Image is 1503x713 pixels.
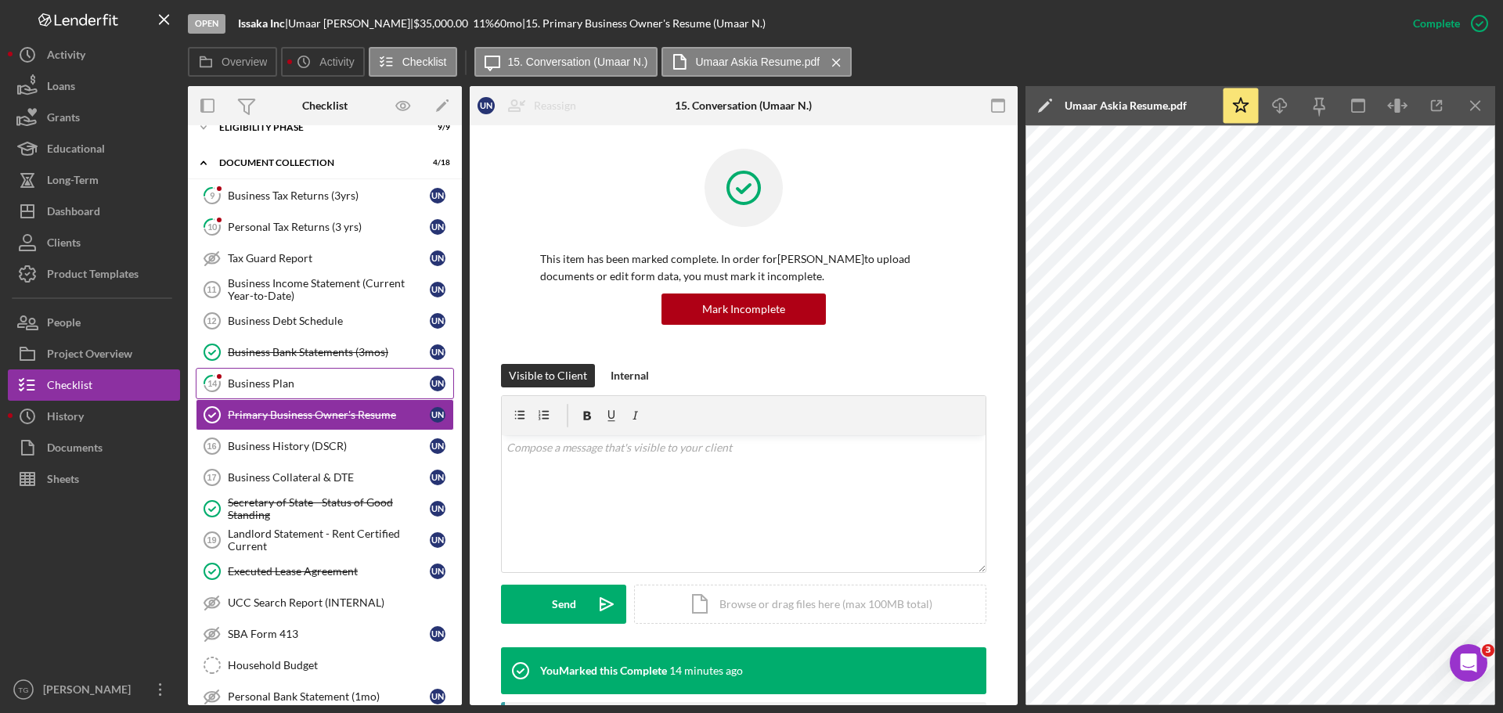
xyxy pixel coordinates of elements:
div: U N [430,407,445,423]
div: Dashboard [47,196,100,231]
button: UNReassign [470,90,592,121]
button: Project Overview [8,338,180,369]
button: Product Templates [8,258,180,290]
a: Business Bank Statements (3mos)UN [196,337,454,368]
div: 60 mo [494,17,522,30]
button: Grants [8,102,180,133]
div: Send [552,585,576,624]
div: Checklist [47,369,92,405]
a: 14Business PlanUN [196,368,454,399]
div: Activity [47,39,85,74]
button: Sheets [8,463,180,495]
div: U N [430,250,445,266]
label: 15. Conversation (Umaar N.) [508,56,648,68]
div: Primary Business Owner's Resume [228,409,430,421]
button: Umaar Askia Resume.pdf [661,47,852,77]
button: Mark Incomplete [661,293,826,325]
tspan: 14 [207,378,218,388]
div: Mark Incomplete [702,293,785,325]
div: 15. Conversation (Umaar N.) [675,99,812,112]
div: U N [430,689,445,704]
div: Educational [47,133,105,168]
div: Household Budget [228,659,453,672]
label: Overview [222,56,267,68]
label: Checklist [402,56,447,68]
a: UCC Search Report (INTERNAL) [196,587,454,618]
div: Business Plan [228,377,430,390]
div: [PERSON_NAME] [39,674,141,709]
button: Long-Term [8,164,180,196]
div: 4 / 18 [422,158,450,167]
div: Business History (DSCR) [228,440,430,452]
div: | [238,17,288,30]
time: 2025-08-21 19:30 [669,664,743,677]
button: People [8,307,180,338]
button: Activity [8,39,180,70]
button: Complete [1397,8,1495,39]
div: Executed Lease Agreement [228,565,430,578]
a: 11Business Income Statement (Current Year-to-Date)UN [196,274,454,305]
div: Grants [47,102,80,137]
div: U N [430,532,445,548]
a: SBA Form 413UN [196,618,454,650]
a: Primary Business Owner's ResumeUN [196,399,454,430]
div: Clients [47,227,81,262]
div: Umaar Askia Resume.pdf [1065,99,1187,112]
div: U N [430,626,445,642]
button: Internal [603,364,657,387]
div: | 15. Primary Business Owner's Resume (Umaar N.) [522,17,766,30]
div: Loans [47,70,75,106]
a: 19Landlord Statement - Rent Certified CurrentUN [196,524,454,556]
a: 9Business Tax Returns (3yrs)UN [196,180,454,211]
a: 10Personal Tax Returns (3 yrs)UN [196,211,454,243]
div: Business Bank Statements (3mos) [228,346,430,358]
div: Document Collection [219,158,411,167]
button: Dashboard [8,196,180,227]
div: Umaar [PERSON_NAME] | [288,17,413,30]
button: Educational [8,133,180,164]
a: Tax Guard ReportUN [196,243,454,274]
b: Issaka Inc [238,16,285,30]
tspan: 11 [207,285,216,294]
button: TG[PERSON_NAME] [8,674,180,705]
div: Complete [1413,8,1460,39]
div: 11 % [473,17,494,30]
div: Open [188,14,225,34]
div: Business Debt Schedule [228,315,430,327]
div: Documents [47,432,103,467]
a: 12Business Debt ScheduleUN [196,305,454,337]
tspan: 19 [207,535,216,545]
div: U N [430,501,445,517]
button: Loans [8,70,180,102]
div: Product Templates [47,258,139,293]
div: U N [430,344,445,360]
a: Household Budget [196,650,454,681]
div: Visible to Client [509,364,587,387]
button: Documents [8,432,180,463]
div: Eligibility Phase [219,123,411,132]
a: 16Business History (DSCR)UN [196,430,454,462]
tspan: 16 [207,441,216,451]
div: 9 / 9 [422,123,450,132]
div: U N [430,219,445,235]
iframe: Intercom live chat [1450,644,1487,682]
button: Checklist [8,369,180,401]
button: Checklist [369,47,457,77]
div: U N [478,97,495,114]
div: U N [430,376,445,391]
button: Clients [8,227,180,258]
a: Executed Lease AgreementUN [196,556,454,587]
div: U N [430,470,445,485]
div: Business Tax Returns (3yrs) [228,189,430,202]
div: Project Overview [47,338,132,373]
div: Landlord Statement - Rent Certified Current [228,528,430,553]
text: TG [18,686,28,694]
div: Business Collateral & DTE [228,471,430,484]
button: History [8,401,180,432]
